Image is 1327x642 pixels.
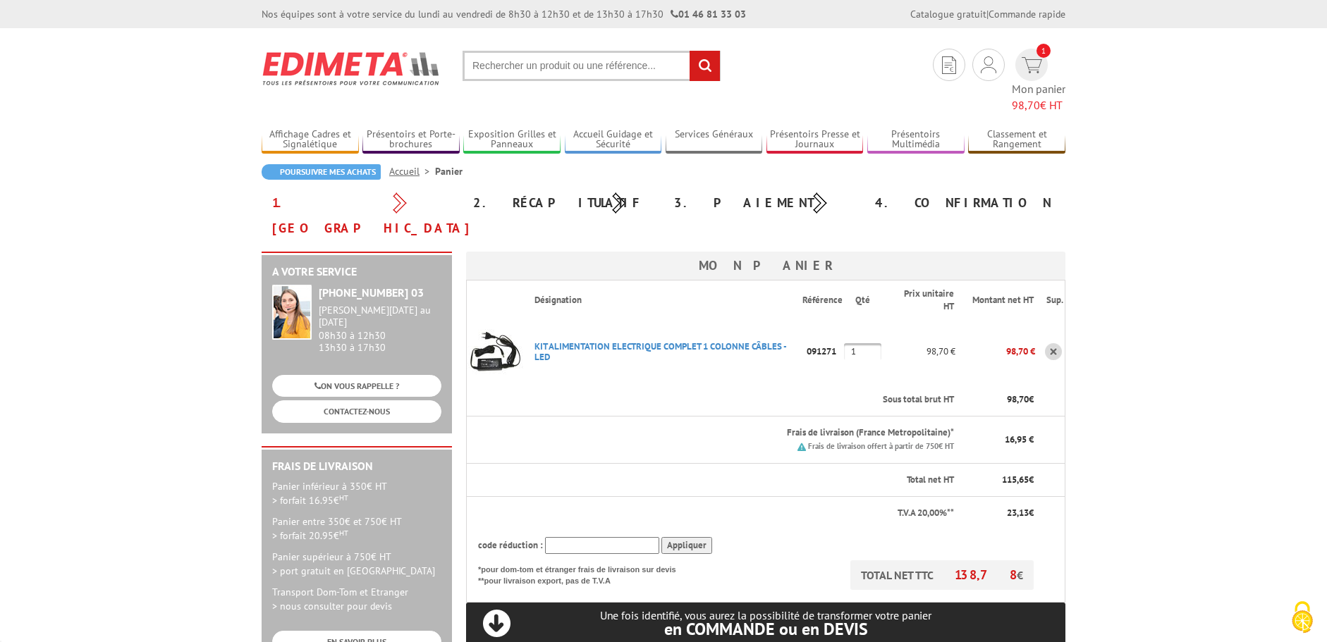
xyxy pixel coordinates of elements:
span: 16,95 € [1005,433,1034,445]
a: Services Généraux [666,128,763,152]
p: Prix unitaire HT [893,288,954,314]
p: € [967,507,1034,520]
img: devis rapide [1022,57,1042,73]
p: Frais de livraison (France Metropolitaine)* [534,426,954,440]
sup: HT [339,528,348,538]
a: Présentoirs Multimédia [867,128,965,152]
input: Rechercher un produit ou une référence... [463,51,721,81]
button: Cookies (fenêtre modale) [1278,594,1327,642]
span: > forfait 20.95€ [272,529,348,542]
p: 091271 [802,339,844,364]
img: KIT ALIMENTATION ELECTRIQUE COMPLET 1 COLONNE CâBLES - LED [467,323,523,380]
strong: 01 46 81 33 03 [671,8,746,20]
p: Panier entre 350€ et 750€ HT [272,514,441,543]
div: [PERSON_NAME][DATE] au [DATE] [319,304,441,328]
span: > nous consulter pour devis [272,600,392,612]
p: T.V.A 20,00%** [478,507,954,520]
div: Nos équipes sont à votre service du lundi au vendredi de 8h30 à 12h30 et de 13h30 à 17h30 [262,7,746,21]
input: Appliquer [661,537,712,555]
li: Panier [435,164,463,178]
span: 98,70 [1012,98,1040,112]
img: devis rapide [942,56,956,74]
a: Poursuivre mes achats [262,164,381,180]
span: 138,78 [955,567,1017,583]
div: 3. Paiement [663,190,864,216]
strong: [PHONE_NUMBER] 03 [319,285,424,300]
span: code réduction : [478,539,543,551]
div: 1. [GEOGRAPHIC_DATA] [262,190,463,241]
p: *pour dom-tom et étranger frais de livraison sur devis **pour livraison export, pas de T.V.A [478,560,690,586]
th: Désignation [523,280,802,320]
p: TOTAL NET TTC € [850,560,1034,590]
span: Mon panier [1012,81,1065,113]
th: Qté [844,280,881,320]
a: CONTACTEZ-NOUS [272,400,441,422]
img: widget-service.jpg [272,285,312,340]
span: € HT [1012,97,1065,113]
h2: Frais de Livraison [272,460,441,473]
a: Classement et Rangement [968,128,1065,152]
a: Présentoirs Presse et Journaux [766,128,864,152]
span: > port gratuit en [GEOGRAPHIC_DATA] [272,564,435,577]
a: devis rapide 1 Mon panier 98,70€ HT [1012,49,1065,113]
p: Montant net HT [967,294,1034,307]
th: Sous total brut HT [523,383,955,416]
a: KIT ALIMENTATION ELECTRIQUE COMPLET 1 COLONNE CâBLES - LED [534,340,786,363]
div: 2. Récapitulatif [463,190,663,216]
img: Edimeta [262,42,441,94]
small: Frais de livraison offert à partir de 750€ HT [808,441,954,451]
a: Commande rapide [989,8,1065,20]
span: 1 [1036,44,1051,58]
a: Accueil Guidage et Sécurité [565,128,662,152]
p: € [967,393,1034,407]
span: > forfait 16.95€ [272,494,348,507]
a: Présentoirs et Porte-brochures [362,128,460,152]
img: picto.png [797,443,806,451]
p: € [967,474,1034,487]
sup: HT [339,493,348,502]
a: Affichage Cadres et Signalétique [262,128,359,152]
p: Transport Dom-Tom et Etranger [272,585,441,613]
input: rechercher [690,51,720,81]
div: 08h30 à 12h30 13h30 à 17h30 [319,304,441,353]
p: Panier inférieur à 350€ HT [272,479,441,507]
p: Référence [802,294,843,307]
span: 98,70 [1007,393,1029,405]
a: Accueil [389,165,435,178]
a: Exposition Grilles et Panneaux [463,128,561,152]
th: Sup. [1035,280,1065,320]
div: 4. Confirmation [864,190,1065,216]
p: Une fois identifié, vous aurez la possibilité de transformer votre panier [466,609,1065,638]
img: devis rapide [981,56,996,73]
h2: A votre service [272,266,441,278]
img: Cookies (fenêtre modale) [1285,600,1320,635]
p: Panier supérieur à 750€ HT [272,550,441,578]
a: ON VOUS RAPPELLE ? [272,375,441,397]
span: 23,13 [1007,507,1029,519]
p: Total net HT [478,474,954,487]
a: Catalogue gratuit [910,8,986,20]
span: 115,65 [1002,474,1029,486]
p: 98,70 € [881,339,955,364]
h3: Mon panier [466,252,1065,280]
span: en COMMANDE ou en DEVIS [664,618,868,640]
div: | [910,7,1065,21]
p: 98,70 € [955,339,1035,364]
